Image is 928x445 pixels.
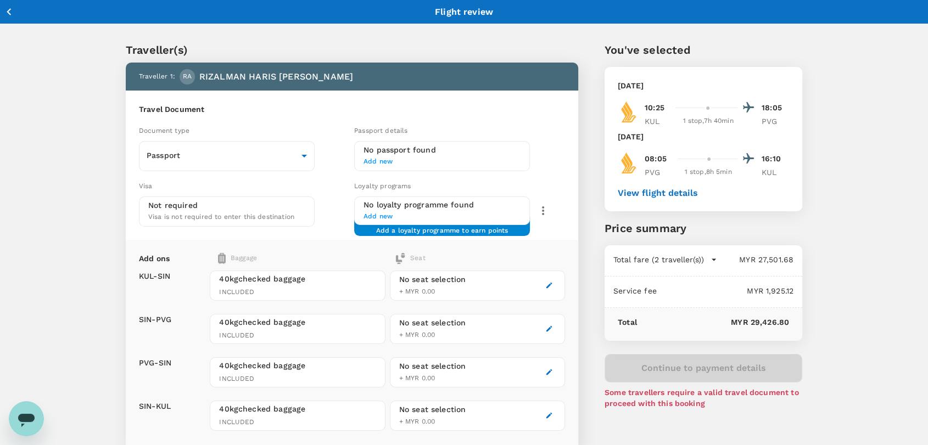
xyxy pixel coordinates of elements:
p: PVG [762,116,789,127]
p: Not required [148,200,198,211]
p: Traveller(s) [126,42,578,58]
p: 16:10 [762,153,789,165]
span: Passport details [354,127,407,134]
div: 1 stop , 7h 40min [679,116,737,127]
p: MYR 29,426.80 [637,317,789,328]
span: + MYR 0.00 [399,374,435,382]
div: No seat selection [399,317,466,329]
p: You've selected [605,42,802,58]
p: Service fee [613,285,657,296]
p: Passport [147,150,297,161]
span: Loyalty programs [354,182,411,190]
span: Visa [139,182,153,190]
p: Total fare (2 traveller(s)) [613,254,704,265]
h6: No loyalty programme found [364,199,521,211]
p: [DATE] [618,131,644,142]
p: MYR 27,501.68 [717,254,793,265]
div: Seat [395,253,426,264]
p: 08:05 [645,153,667,165]
h6: Travel Document [139,104,565,116]
span: INCLUDED [219,374,376,385]
img: baggage-icon [395,253,406,264]
p: Flight review [435,5,493,19]
button: Back to flight results [4,5,100,19]
span: Add new [364,211,521,222]
span: RA [183,71,192,82]
button: View flight details [618,188,698,198]
span: 40kg checked baggage [219,273,376,284]
img: SQ [618,152,640,174]
span: INCLUDED [219,417,376,428]
p: KUL [762,167,789,178]
p: Price summary [605,220,802,236]
span: 40kg checked baggage [219,317,376,328]
div: 1 stop , 8h 5min [679,167,737,178]
p: 18:05 [762,102,789,114]
iframe: Button to launch messaging window [9,401,44,436]
span: + MYR 0.00 [399,418,435,425]
div: Passport [139,142,315,170]
p: PVG - SIN [139,357,171,368]
div: No seat selection [399,274,466,285]
div: No seat selection [399,360,466,372]
img: baggage-icon [218,253,226,264]
p: Add ons [139,253,170,264]
p: Some travellers require a valid travel document to proceed with this booking [605,387,802,409]
p: SIN - KUL [139,401,171,412]
span: Add new [364,156,521,167]
span: INCLUDED [219,287,376,298]
span: Document type [139,127,189,134]
p: KUL [645,116,672,127]
span: + MYR 0.00 [399,331,435,339]
div: No seat selection [399,404,466,415]
h6: No passport found [364,144,521,156]
button: Total fare (2 traveller(s)) [613,254,717,265]
p: SIN - PVG [139,314,171,325]
p: Total [618,317,637,328]
span: 40kg checked baggage [219,403,376,414]
p: Back to flight results [20,6,100,17]
p: KUL - SIN [139,271,170,281]
p: 10:25 [645,102,664,114]
span: INCLUDED [219,330,376,341]
span: 40kg checked baggage [219,360,376,371]
p: [DATE] [618,80,644,91]
p: RIZALMAN HARIS [PERSON_NAME] [199,70,353,83]
img: SQ [618,101,640,123]
p: Traveller 1 : [139,71,175,82]
p: MYR 1,925.12 [657,285,793,296]
span: Visa is not required to enter this destination [148,213,294,221]
p: PVG [645,167,672,178]
div: Baggage [218,253,346,264]
span: Add a loyalty programme to earn points [376,226,508,227]
span: + MYR 0.00 [399,288,435,295]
